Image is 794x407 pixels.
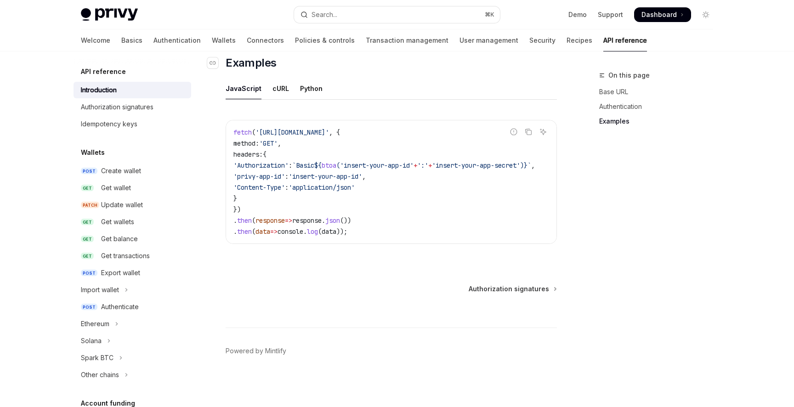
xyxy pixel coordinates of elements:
[74,163,191,179] a: POSTCreate wallet
[599,85,720,99] a: Base URL
[603,29,647,51] a: API reference
[101,182,131,193] div: Get wallet
[252,216,255,225] span: (
[226,78,261,99] div: JavaScript
[237,216,252,225] span: then
[233,194,237,203] span: }
[292,216,322,225] span: response
[529,29,556,51] a: Security
[233,216,237,225] span: .
[101,301,139,312] div: Authenticate
[233,227,237,236] span: .
[212,29,236,51] a: Wallets
[295,29,355,51] a: Policies & controls
[81,119,137,130] div: Idempotency keys
[567,29,592,51] a: Recipes
[255,128,329,136] span: '[URL][DOMAIN_NAME]'
[233,172,285,181] span: 'privy-app-id'
[74,197,191,213] a: PATCHUpdate wallet
[285,172,289,181] span: :
[81,352,113,363] div: Spark BTC
[247,29,284,51] a: Connectors
[81,369,119,380] div: Other chains
[81,335,102,346] div: Solana
[325,216,340,225] span: json
[278,139,281,147] span: ,
[74,282,191,298] button: Toggle Import wallet section
[292,161,314,170] span: `Basic
[259,139,278,147] span: 'GET'
[336,161,340,170] span: (
[318,227,322,236] span: (
[272,78,289,99] div: cURL
[285,183,289,192] span: :
[81,147,105,158] h5: Wallets
[285,216,292,225] span: =>
[414,161,417,170] span: +
[81,66,126,77] h5: API reference
[81,253,94,260] span: GET
[485,11,494,18] span: ⌘ K
[527,161,531,170] span: `
[252,227,255,236] span: (
[634,7,691,22] a: Dashboard
[524,161,527,170] span: }
[366,29,448,51] a: Transaction management
[233,150,263,158] span: headers:
[233,161,289,170] span: 'Authorization'
[74,116,191,132] a: Idempotency keys
[121,29,142,51] a: Basics
[153,29,201,51] a: Authentication
[263,150,267,158] span: {
[432,161,520,170] span: 'insert-your-app-secret'
[226,346,286,356] a: Powered by Mintlify
[312,9,337,20] div: Search...
[81,284,119,295] div: Import wallet
[81,304,97,311] span: POST
[74,231,191,247] a: GETGet balance
[81,219,94,226] span: GET
[329,128,340,136] span: , {
[81,102,153,113] div: Authorization signatures
[252,128,255,136] span: (
[101,267,140,278] div: Export wallet
[289,161,292,170] span: :
[233,205,241,214] span: })
[641,10,677,19] span: Dashboard
[81,85,117,96] div: Introduction
[207,56,226,70] a: Navigate to header
[81,318,109,329] div: Ethereum
[255,216,285,225] span: response
[237,227,252,236] span: then
[469,284,549,294] span: Authorization signatures
[81,168,97,175] span: POST
[74,316,191,332] button: Toggle Ethereum section
[74,350,191,366] button: Toggle Spark BTC section
[81,202,99,209] span: PATCH
[314,161,322,170] span: ${
[362,172,366,181] span: ,
[81,236,94,243] span: GET
[289,172,362,181] span: 'insert-your-app-id'
[81,29,110,51] a: Welcome
[101,199,143,210] div: Update wallet
[520,161,524,170] span: )
[537,126,549,138] button: Ask AI
[303,227,307,236] span: .
[428,161,432,170] span: +
[307,227,318,236] span: log
[598,10,623,19] a: Support
[340,216,351,225] span: ())
[226,56,276,70] span: Examples
[599,99,720,114] a: Authentication
[74,180,191,196] a: GETGet wallet
[81,8,138,21] img: light logo
[300,78,323,99] div: Python
[278,227,303,236] span: console
[74,99,191,115] a: Authorization signatures
[81,270,97,277] span: POST
[74,333,191,349] button: Toggle Solana section
[233,128,252,136] span: fetch
[101,216,134,227] div: Get wallets
[101,165,141,176] div: Create wallet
